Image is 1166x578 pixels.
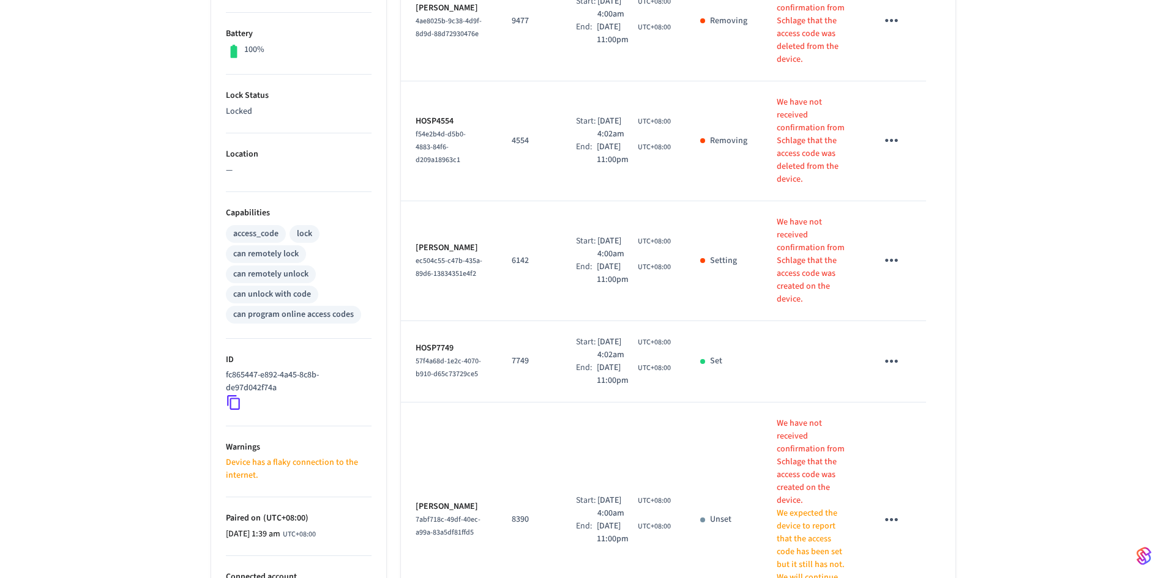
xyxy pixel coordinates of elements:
[416,256,482,279] span: ec504c55-c47b-435a-89d6-13834351e4f2
[777,96,848,186] p: We have not received confirmation from Schlage that the access code was deleted from the device.
[597,21,671,46] div: Asia/Singapore
[638,363,671,374] span: UTC+08:00
[416,16,482,39] span: 4ae8025b-9c38-4d9f-8d9d-88d72930476e
[233,268,308,281] div: can remotely unlock
[576,520,597,546] div: End:
[576,21,597,46] div: End:
[710,355,722,368] p: Set
[638,262,671,273] span: UTC+08:00
[597,141,635,166] span: [DATE] 11:00pm
[512,135,547,147] p: 4554
[233,308,354,321] div: can program online access codes
[597,336,635,361] span: [DATE] 4:02am
[638,236,671,247] span: UTC+08:00
[416,129,466,165] span: f54e2b4d-d5b0-4883-84f6-d209a18963c1
[416,514,480,538] span: 7abf718c-49df-40ec-a99a-83a5df81ffd5
[597,520,671,546] div: Asia/Singapore
[226,164,372,177] p: —
[638,521,671,532] span: UTC+08:00
[597,261,635,286] span: [DATE] 11:00pm
[226,456,372,482] p: Device has a flaky connection to the internet.
[710,15,747,28] p: Removing
[416,242,483,254] p: [PERSON_NAME]
[710,135,747,147] p: Removing
[233,228,278,240] div: access_code
[416,2,483,15] p: [PERSON_NAME]
[261,512,308,524] span: ( UTC+08:00 )
[777,417,848,507] p: We have not received confirmation from Schlage that the access code was created on the device.
[576,235,597,261] div: Start:
[226,369,367,395] p: fc865447-e892-4a45-8c8b-de97d042f74a
[638,495,671,506] span: UTC+08:00
[576,494,597,520] div: Start:
[576,361,597,387] div: End:
[597,21,635,46] span: [DATE] 11:00pm
[597,520,635,546] span: [DATE] 11:00pm
[416,115,483,128] p: HOSP4554
[638,142,671,153] span: UTC+08:00
[777,216,848,306] p: We have not received confirmation from Schlage that the access code was created on the device.
[710,513,731,526] p: Unset
[416,500,483,513] p: [PERSON_NAME]
[416,342,483,355] p: HOSP7749
[710,254,737,267] p: Setting
[226,528,280,541] span: [DATE] 1:39 am
[512,254,547,267] p: 6142
[597,235,635,261] span: [DATE] 4:00am
[297,228,312,240] div: lock
[576,141,597,166] div: End:
[226,105,372,118] p: Locked
[597,235,671,261] div: Asia/Singapore
[244,43,264,56] p: 100%
[512,513,547,526] p: 8390
[576,115,597,141] div: Start:
[416,356,481,379] span: 57f4a68d-1e2c-4070-b910-d65c73729ce5
[638,22,671,33] span: UTC+08:00
[226,512,372,525] p: Paired on
[226,148,372,161] p: Location
[226,441,372,454] p: Warnings
[638,116,671,127] span: UTC+08:00
[226,89,372,102] p: Lock Status
[512,355,547,368] p: 7749
[638,337,671,348] span: UTC+08:00
[576,261,597,286] div: End:
[597,115,635,141] span: [DATE] 4:02am
[233,288,311,301] div: can unlock with code
[283,529,316,540] span: UTC+08:00
[597,494,671,520] div: Asia/Singapore
[597,115,671,141] div: Asia/Singapore
[226,207,372,220] p: Capabilities
[597,494,635,520] span: [DATE] 4:00am
[512,15,547,28] p: 9477
[597,361,671,387] div: Asia/Singapore
[226,354,372,366] p: ID
[576,336,597,361] div: Start:
[226,528,316,541] div: Asia/Singapore
[226,28,372,40] p: Battery
[1137,546,1151,566] img: SeamLogoGradient.69752ec5.svg
[233,248,299,261] div: can remotely lock
[597,141,671,166] div: Asia/Singapore
[597,361,635,387] span: [DATE] 11:00pm
[597,336,671,361] div: Asia/Singapore
[597,261,671,286] div: Asia/Singapore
